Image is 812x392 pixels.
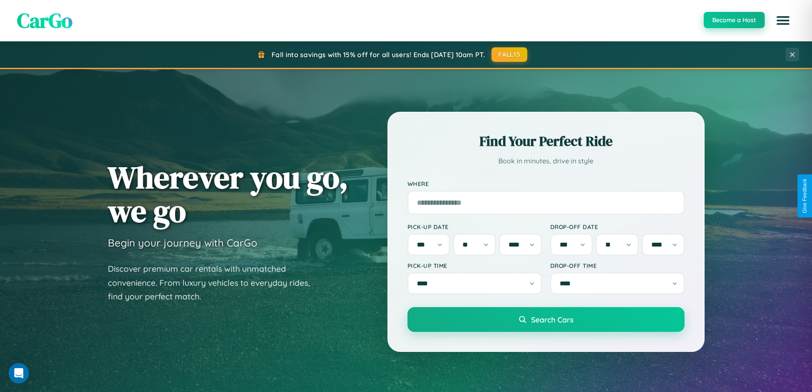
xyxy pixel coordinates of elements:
label: Drop-off Date [550,223,685,230]
span: Search Cars [531,315,573,324]
label: Where [407,180,685,187]
button: Open menu [771,9,795,32]
span: CarGo [17,6,72,35]
h3: Begin your journey with CarGo [108,236,257,249]
h2: Find Your Perfect Ride [407,132,685,151]
div: Give Feedback [802,179,808,213]
button: Search Cars [407,307,685,332]
label: Pick-up Date [407,223,542,230]
label: Drop-off Time [550,262,685,269]
p: Discover premium car rentals with unmatched convenience. From luxury vehicles to everyday rides, ... [108,262,321,304]
p: Book in minutes, drive in style [407,155,685,167]
h1: Wherever you go, we go [108,160,348,228]
iframe: Intercom live chat [9,363,29,383]
span: Fall into savings with 15% off for all users! Ends [DATE] 10am PT. [272,50,485,59]
label: Pick-up Time [407,262,542,269]
button: Become a Host [704,12,765,28]
button: FALL15 [491,47,527,62]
